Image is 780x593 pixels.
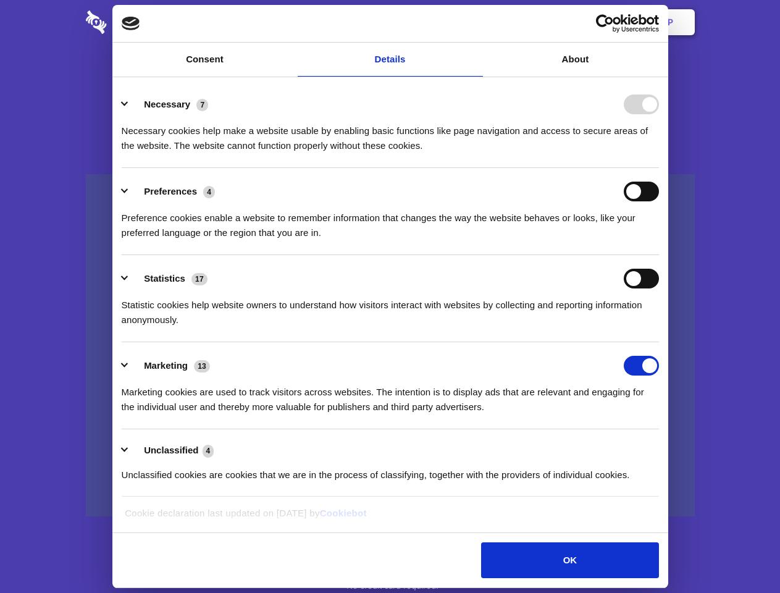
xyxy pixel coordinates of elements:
span: 4 [203,186,215,198]
a: Pricing [363,3,416,41]
button: Unclassified (4) [122,443,222,458]
button: OK [481,542,658,578]
label: Marketing [144,360,188,371]
span: 7 [196,99,208,111]
span: 4 [203,445,214,457]
div: Marketing cookies are used to track visitors across websites. The intention is to display ads tha... [122,376,659,414]
div: Necessary cookies help make a website usable by enabling basic functions like page navigation and... [122,114,659,153]
button: Preferences (4) [122,182,223,201]
button: Statistics (17) [122,269,216,288]
a: Details [298,43,483,77]
a: Wistia video thumbnail [86,174,695,517]
a: Consent [112,43,298,77]
div: Preference cookies enable a website to remember information that changes the way the website beha... [122,201,659,240]
div: Unclassified cookies are cookies that we are in the process of classifying, together with the pro... [122,458,659,482]
img: logo [122,17,140,30]
a: Contact [501,3,558,41]
button: Marketing (13) [122,356,218,376]
h1: Eliminate Slack Data Loss. [86,56,695,100]
button: Necessary (7) [122,95,216,114]
a: Usercentrics Cookiebot - opens in a new window [551,14,659,33]
label: Statistics [144,273,185,284]
iframe: Drift Widget Chat Controller [718,531,765,578]
a: Cookiebot [320,508,367,518]
a: Login [560,3,614,41]
span: 17 [191,273,208,285]
a: About [483,43,668,77]
h4: Auto-redaction of sensitive data, encrypted data sharing and self-destructing private chats. Shar... [86,112,695,153]
label: Necessary [144,99,190,109]
span: 13 [194,360,210,372]
div: Statistic cookies help website owners to understand how visitors interact with websites by collec... [122,288,659,327]
div: Cookie declaration last updated on [DATE] by [115,506,665,530]
img: logo-wordmark-white-trans-d4663122ce5f474addd5e946df7df03e33cb6a1c49d2221995e7729f52c070b2.svg [86,11,191,34]
label: Preferences [144,186,197,196]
